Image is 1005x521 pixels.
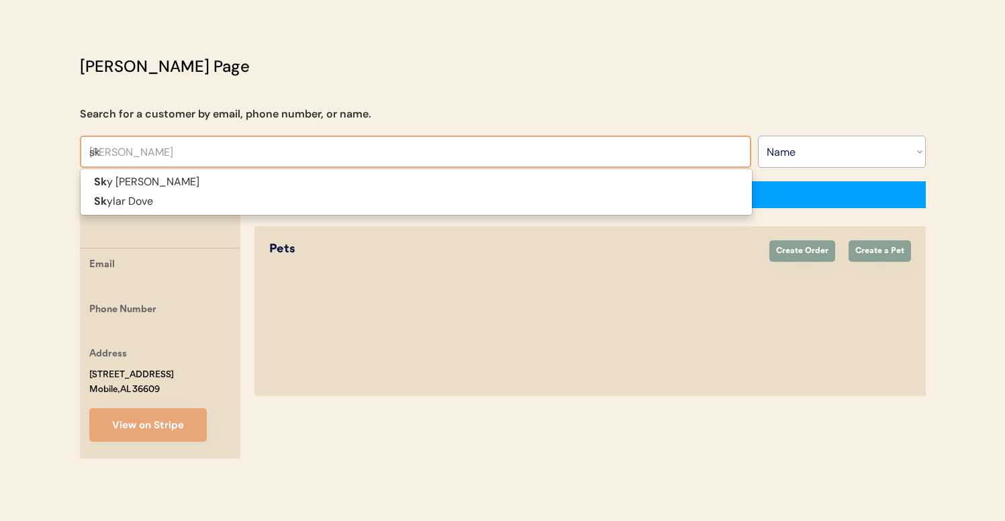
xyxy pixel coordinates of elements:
[269,240,756,258] div: Pets
[89,257,115,274] div: Email
[89,367,174,398] div: [STREET_ADDRESS] Mobile, AL 36609
[81,173,752,192] p: y [PERSON_NAME]
[81,192,752,211] p: ylar Dove
[89,346,127,363] div: Address
[80,54,250,79] div: [PERSON_NAME] Page
[94,175,107,189] strong: Sk
[89,302,156,319] div: Phone Number
[80,106,371,122] div: Search for a customer by email, phone number, or name.
[769,240,835,262] button: Create Order
[849,240,911,262] button: Create a Pet
[94,194,107,208] strong: Sk
[80,136,751,168] input: Search by name
[89,408,207,442] button: View on Stripe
